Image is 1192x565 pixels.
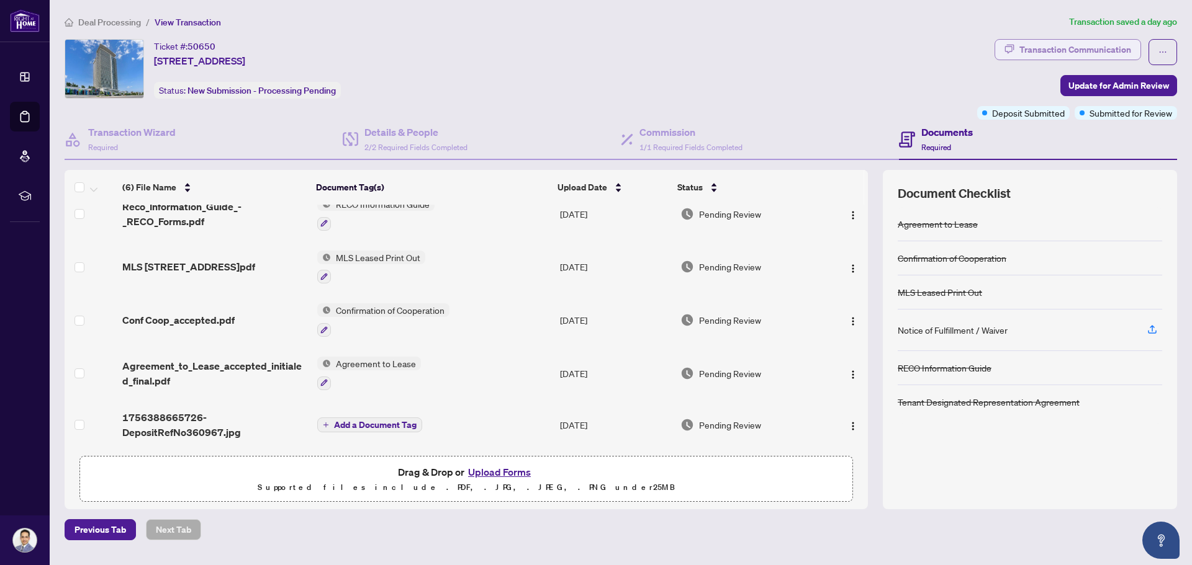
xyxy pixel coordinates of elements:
[154,82,341,99] div: Status:
[13,528,37,552] img: Profile Icon
[80,456,852,502] span: Drag & Drop orUpload FormsSupported files include .PDF, .JPG, .JPEG, .PNG under25MB
[699,418,761,432] span: Pending Review
[558,180,607,194] span: Upload Date
[122,410,307,440] span: 1756388665726-DepositRefNo360967.jpg
[555,187,675,241] td: [DATE]
[364,125,467,140] h4: Details & People
[898,217,978,231] div: Agreement to Lease
[398,464,535,480] span: Drag & Drop or
[848,316,858,326] img: Logo
[88,143,118,152] span: Required
[639,125,743,140] h4: Commission
[1060,75,1177,96] button: Update for Admin Review
[848,421,858,431] img: Logo
[88,480,845,495] p: Supported files include .PDF, .JPG, .JPEG, .PNG under 25 MB
[464,464,535,480] button: Upload Forms
[187,85,336,96] span: New Submission - Processing Pending
[65,519,136,540] button: Previous Tab
[187,41,215,52] span: 50650
[680,313,694,327] img: Document Status
[122,259,255,274] span: MLS [STREET_ADDRESS]pdf
[331,251,425,264] span: MLS Leased Print Out
[317,251,425,284] button: Status IconMLS Leased Print Out
[117,170,311,205] th: (6) File Name
[154,39,215,53] div: Ticket #:
[898,361,991,375] div: RECO Information Guide
[122,199,307,229] span: Reco_Information_Guide_-_RECO_Forms.pdf
[78,17,141,28] span: Deal Processing
[848,370,858,380] img: Logo
[1069,15,1177,29] article: Transaction saved a day ago
[1068,76,1169,96] span: Update for Admin Review
[555,400,675,450] td: [DATE]
[317,357,331,370] img: Status Icon
[677,180,703,194] span: Status
[843,363,863,383] button: Logo
[1142,522,1180,559] button: Open asap
[311,170,553,205] th: Document Tag(s)
[122,313,235,327] span: Conf Coop_accepted.pdf
[88,125,176,140] h4: Transaction Wizard
[848,264,858,274] img: Logo
[680,260,694,274] img: Document Status
[898,251,1006,265] div: Confirmation of Cooperation
[898,185,1011,202] span: Document Checklist
[898,323,1008,337] div: Notice of Fulfillment / Waiver
[848,210,858,220] img: Logo
[639,143,743,152] span: 1/1 Required Fields Completed
[555,241,675,294] td: [DATE]
[699,260,761,274] span: Pending Review
[898,285,982,299] div: MLS Leased Print Out
[317,303,331,317] img: Status Icon
[146,15,150,29] li: /
[699,207,761,221] span: Pending Review
[992,106,1065,120] span: Deposit Submitted
[843,415,863,435] button: Logo
[1090,106,1172,120] span: Submitted for Review
[317,303,449,337] button: Status IconConfirmation of Cooperation
[74,520,126,540] span: Previous Tab
[146,519,201,540] button: Next Tab
[898,395,1080,409] div: Tenant Designated Representation Agreement
[555,293,675,347] td: [DATE]
[843,257,863,277] button: Logo
[317,251,331,264] img: Status Icon
[672,170,822,205] th: Status
[921,125,973,140] h4: Documents
[331,357,421,370] span: Agreement to Lease
[364,143,467,152] span: 2/2 Required Fields Completed
[323,422,329,428] span: plus
[680,367,694,380] img: Document Status
[843,204,863,224] button: Logo
[680,207,694,221] img: Document Status
[317,417,422,433] button: Add a Document Tag
[122,358,307,388] span: Agreement_to_Lease_accepted_initialed_final.pdf
[154,53,245,68] span: [STREET_ADDRESS]
[331,303,449,317] span: Confirmation of Cooperation
[10,9,40,32] img: logo
[1019,40,1131,60] div: Transaction Communication
[65,40,143,98] img: IMG-N12338331_1.jpg
[155,17,221,28] span: View Transaction
[122,180,176,194] span: (6) File Name
[334,420,417,429] span: Add a Document Tag
[921,143,951,152] span: Required
[699,313,761,327] span: Pending Review
[317,197,435,231] button: Status IconRECO Information Guide
[680,418,694,432] img: Document Status
[843,310,863,330] button: Logo
[317,417,422,432] button: Add a Document Tag
[699,367,761,380] span: Pending Review
[65,18,73,27] span: home
[553,170,672,205] th: Upload Date
[995,39,1141,60] button: Transaction Communication
[317,357,421,390] button: Status IconAgreement to Lease
[1158,48,1167,56] span: ellipsis
[555,347,675,400] td: [DATE]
